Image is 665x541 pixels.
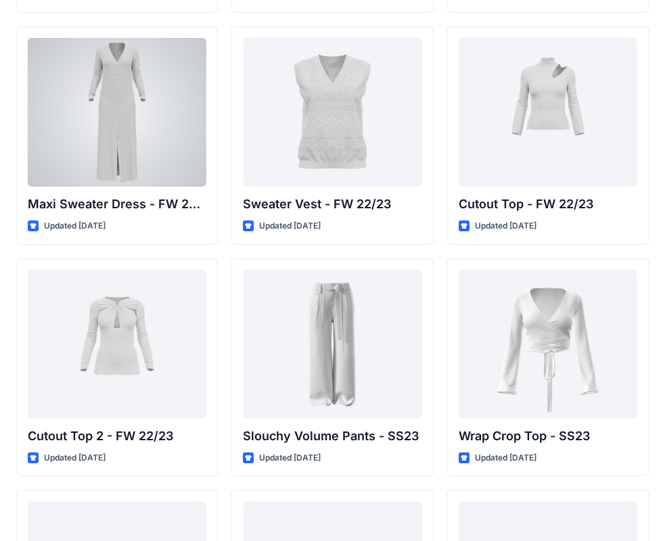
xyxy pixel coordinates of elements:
a: Maxi Sweater Dress - FW 22/23 [28,38,206,187]
p: Updated [DATE] [44,451,106,465]
p: Maxi Sweater Dress - FW 22/23 [28,195,206,214]
a: Sweater Vest - FW 22/23 [243,38,421,187]
p: Wrap Crop Top - SS23 [459,427,637,446]
a: Cutout Top 2 - FW 22/23 [28,270,206,419]
p: Updated [DATE] [475,451,536,465]
p: Updated [DATE] [44,219,106,233]
p: Sweater Vest - FW 22/23 [243,195,421,214]
a: Slouchy Volume Pants - SS23 [243,270,421,419]
p: Cutout Top 2 - FW 22/23 [28,427,206,446]
p: Updated [DATE] [475,219,536,233]
p: Cutout Top - FW 22/23 [459,195,637,214]
p: Slouchy Volume Pants - SS23 [243,427,421,446]
a: Cutout Top - FW 22/23 [459,38,637,187]
p: Updated [DATE] [259,451,321,465]
p: Updated [DATE] [259,219,321,233]
a: Wrap Crop Top - SS23 [459,270,637,419]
